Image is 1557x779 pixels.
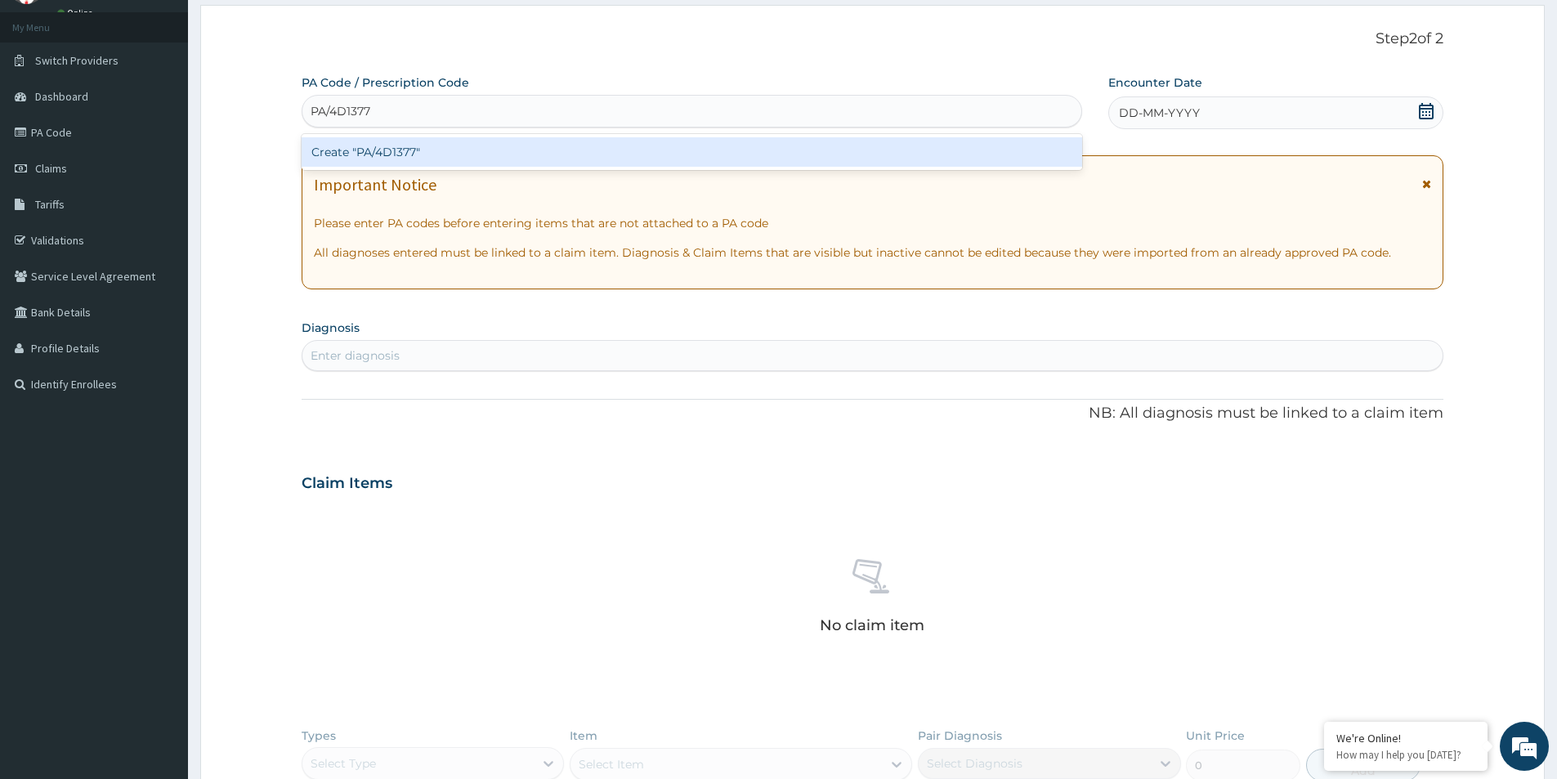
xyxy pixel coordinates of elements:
[85,92,275,113] div: Chat with us now
[1336,748,1475,762] p: How may I help you today?
[35,89,88,104] span: Dashboard
[302,74,469,91] label: PA Code / Prescription Code
[820,617,924,633] p: No claim item
[302,30,1443,48] p: Step 2 of 2
[35,53,119,68] span: Switch Providers
[302,320,360,336] label: Diagnosis
[57,7,96,19] a: Online
[311,347,400,364] div: Enter diagnosis
[35,197,65,212] span: Tariffs
[268,8,307,47] div: Minimize live chat window
[1119,105,1200,121] span: DD-MM-YYYY
[95,206,226,371] span: We're online!
[1108,74,1202,91] label: Encounter Date
[302,403,1443,424] p: NB: All diagnosis must be linked to a claim item
[314,176,436,194] h1: Important Notice
[302,137,1082,167] div: Create "PA/4D1377"
[314,244,1431,261] p: All diagnoses entered must be linked to a claim item. Diagnosis & Claim Items that are visible bu...
[314,215,1431,231] p: Please enter PA codes before entering items that are not attached to a PA code
[1336,731,1475,745] div: We're Online!
[30,82,66,123] img: d_794563401_company_1708531726252_794563401
[8,446,311,504] textarea: Type your message and hit 'Enter'
[302,475,392,493] h3: Claim Items
[35,161,67,176] span: Claims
